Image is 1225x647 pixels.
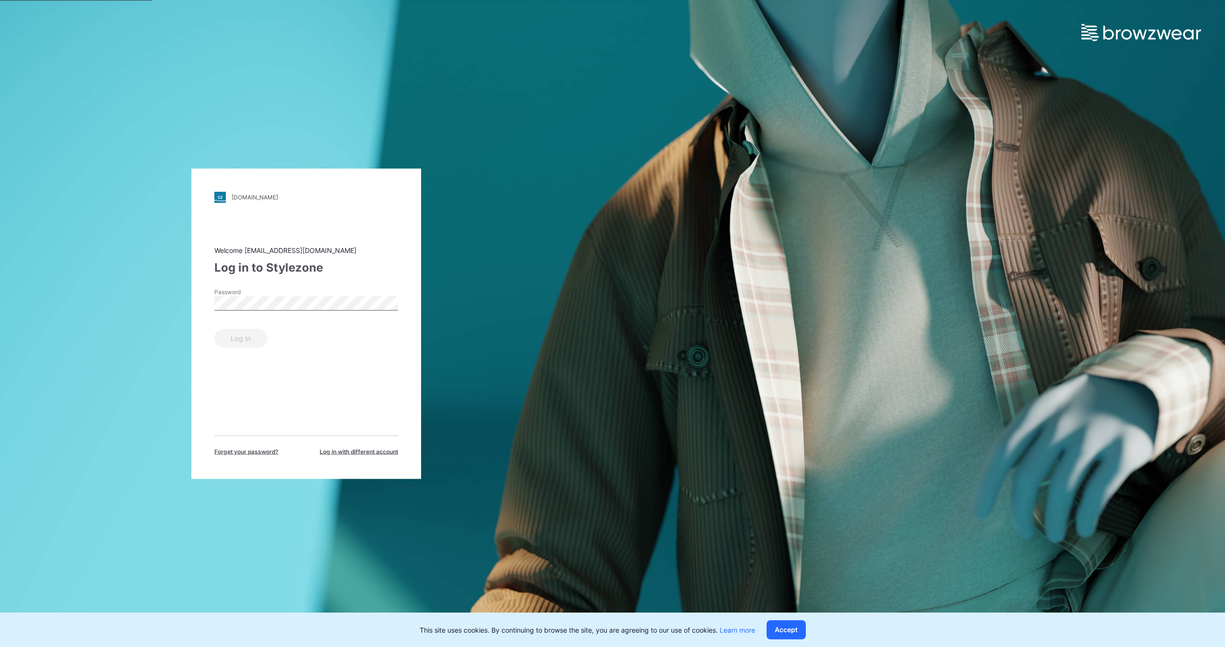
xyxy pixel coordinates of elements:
div: Log in to Stylezone [214,259,398,276]
span: Forget your password? [214,447,278,456]
div: Welcome [EMAIL_ADDRESS][DOMAIN_NAME] [214,245,398,255]
span: Log in with different account [320,447,398,456]
p: This site uses cookies. By continuing to browse the site, you are agreeing to our use of cookies. [420,625,755,635]
div: [DOMAIN_NAME] [232,194,278,201]
a: [DOMAIN_NAME] [214,191,398,203]
img: browzwear-logo.e42bd6dac1945053ebaf764b6aa21510.svg [1081,24,1201,41]
img: stylezone-logo.562084cfcfab977791bfbf7441f1a819.svg [214,191,226,203]
a: Learn more [720,626,755,634]
button: Accept [767,620,806,639]
label: Password [214,287,281,296]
